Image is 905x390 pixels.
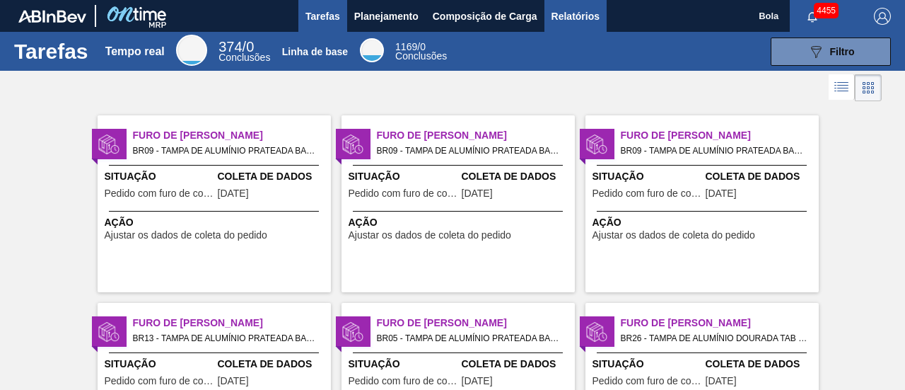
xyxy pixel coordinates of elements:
[621,316,819,331] span: Furo de Coleta
[592,188,708,199] font: Pedido com furo de coleta
[218,188,249,199] span: 07/09/2025
[395,42,447,61] div: Linha de base
[218,169,327,184] span: Coleta de Dados
[592,169,702,184] span: Situação
[706,188,737,199] font: [DATE]
[462,375,493,386] font: [DATE]
[462,376,493,386] span: 04/09/2025
[354,11,419,22] font: Planejamento
[621,317,751,328] font: Furo de [PERSON_NAME]
[349,217,378,228] font: Ação
[771,38,891,66] button: Filtro
[18,10,86,23] img: TNhmsLtSVTkK8tSr43FrP2fwEKptu5GPRR3wAAAABJRU5ErkJggg==
[621,143,807,159] span: BR09 - TAMPA DE ALUMÍNIO PRATEADA BALL CDL Pedido - 1996329
[586,321,607,343] img: status
[342,134,363,155] img: status
[218,39,242,55] span: 374
[349,357,458,372] span: Situação
[133,143,320,159] span: BR09 - TAMPA DE ALUMÍNIO PRATEADA BALL CDL Pedido - 2000480
[462,171,556,182] font: Coleta de Dados
[790,6,835,26] button: Notificações
[417,41,420,52] font: /
[105,358,156,369] font: Situação
[377,317,507,328] font: Furo de [PERSON_NAME]
[586,134,607,155] img: status
[462,188,493,199] font: [DATE]
[592,376,702,386] span: Pedido com furo de coleta
[377,143,564,159] span: BR09 - TAMPA DE ALUMÍNIO PRATEADA BALL CDL Pedido - 2000479
[855,74,882,101] div: Visão em Cards
[706,375,737,386] font: [DATE]
[133,331,320,346] span: BR13 - TAMPA DE ALUMÍNIO PRATEADA BALL CDL Pedido - 2011028
[706,358,800,369] font: Coleta de Dados
[105,229,267,241] font: Ajustar os dados de coleta do pedido
[105,188,220,199] font: Pedido com furo de coleta
[592,375,708,386] font: Pedido com furo de coleta
[133,146,404,156] font: BR09 - TAMPA DE ALUMÍNIO PRATEADA BALL CDL Pedido - 2000480
[218,52,270,63] font: Conclusões
[829,74,855,101] div: Visão em Lista
[349,375,464,386] font: Pedido com furo de coleta
[706,171,800,182] font: Coleta de Dados
[759,11,778,21] font: Bola
[706,188,737,199] span: 04/09/2025
[874,8,891,25] img: Sair
[360,38,384,62] div: Linha de base
[218,41,270,62] div: Tempo real
[218,357,327,372] span: Coleta de Dados
[462,357,571,372] span: Coleta de Dados
[105,188,214,199] span: Pedido com furo de coleta
[342,321,363,343] img: status
[349,169,458,184] span: Situação
[133,316,331,331] span: Furo de Coleta
[98,134,119,155] img: status
[105,376,214,386] span: Pedido com furo de coleta
[246,39,254,55] font: 0
[395,50,447,62] font: Conclusões
[377,130,507,141] font: Furo de [PERSON_NAME]
[218,171,313,182] font: Coleta de Dados
[621,128,819,143] span: Furo de Coleta
[395,41,417,52] span: 1169
[105,171,156,182] font: Situação
[706,357,815,372] span: Coleta de Dados
[592,357,702,372] span: Situação
[462,188,493,199] span: 08/09/2025
[377,316,575,331] span: Furo de Coleta
[592,188,702,199] span: Pedido com furo de coleta
[105,45,165,57] font: Tempo real
[133,130,263,141] font: Furo de [PERSON_NAME]
[592,229,755,241] font: Ajustar os dados de coleta do pedido
[349,171,400,182] font: Situação
[218,375,249,386] font: [DATE]
[377,146,648,156] font: BR09 - TAMPA DE ALUMÍNIO PRATEADA BALL CDL Pedido - 2000479
[706,169,815,184] span: Coleta de Dados
[592,171,644,182] font: Situação
[218,358,313,369] font: Coleta de Dados
[14,40,88,63] font: Tarefas
[282,46,348,57] font: Linha de base
[105,217,134,228] font: Ação
[592,358,644,369] font: Situação
[621,130,751,141] font: Furo de [PERSON_NAME]
[420,41,426,52] font: 0
[349,188,464,199] font: Pedido com furo de coleta
[98,321,119,343] img: status
[105,169,214,184] span: Situação
[133,317,263,328] font: Furo de [PERSON_NAME]
[817,6,836,16] font: 4455
[377,331,564,346] span: BR05 - TAMPA DE ALUMÍNIO PRATEADA BALL CDL Pedido - 1996189
[592,217,621,228] font: Ação
[349,188,458,199] span: Pedido com furo de coleta
[218,376,249,386] span: 21/08/2025
[433,11,537,22] font: Composição de Carga
[462,358,556,369] font: Coleta de Dados
[349,376,458,386] span: Pedido com furo de coleta
[305,11,340,22] font: Tarefas
[133,128,331,143] span: Furo de Coleta
[621,146,892,156] font: BR09 - TAMPA DE ALUMÍNIO PRATEADA BALL CDL Pedido - 1996329
[176,35,207,66] div: Tempo real
[706,376,737,386] span: 06/09/2025
[243,39,247,55] font: /
[377,128,575,143] span: Furo de Coleta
